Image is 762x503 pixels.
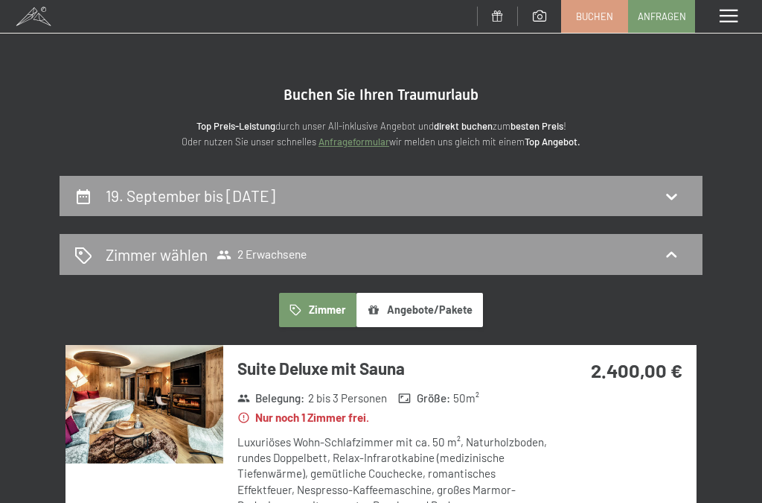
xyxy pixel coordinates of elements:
[60,118,702,150] p: durch unser All-inklusive Angebot und zum ! Oder nutzen Sie unser schnelles wir melden uns gleich...
[237,410,370,426] strong: Nur noch 1 Zimmer frei.
[398,390,450,406] strong: Größe :
[217,247,307,262] span: 2 Erwachsene
[510,120,563,132] strong: besten Preis
[525,136,580,148] strong: Top Angebot.
[591,358,682,382] strong: 2.400,00 €
[106,244,208,265] h2: Zimmer wählen
[284,86,478,104] span: Buchen Sie Ihren Traumurlaub
[279,293,356,327] button: Zimmer
[237,390,305,406] strong: Belegung :
[453,390,479,406] span: 50 m²
[65,345,223,464] img: mss_renderimg.php
[318,136,389,148] a: Anfrageformular
[434,120,493,132] strong: direkt buchen
[562,1,627,32] a: Buchen
[237,357,554,380] h3: Suite Deluxe mit Sauna
[638,10,686,23] span: Anfragen
[576,10,613,23] span: Buchen
[196,120,275,132] strong: Top Preis-Leistung
[356,293,483,327] button: Angebote/Pakete
[308,390,387,406] span: 2 bis 3 Personen
[629,1,694,32] a: Anfragen
[106,186,275,205] h2: 19. September bis [DATE]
